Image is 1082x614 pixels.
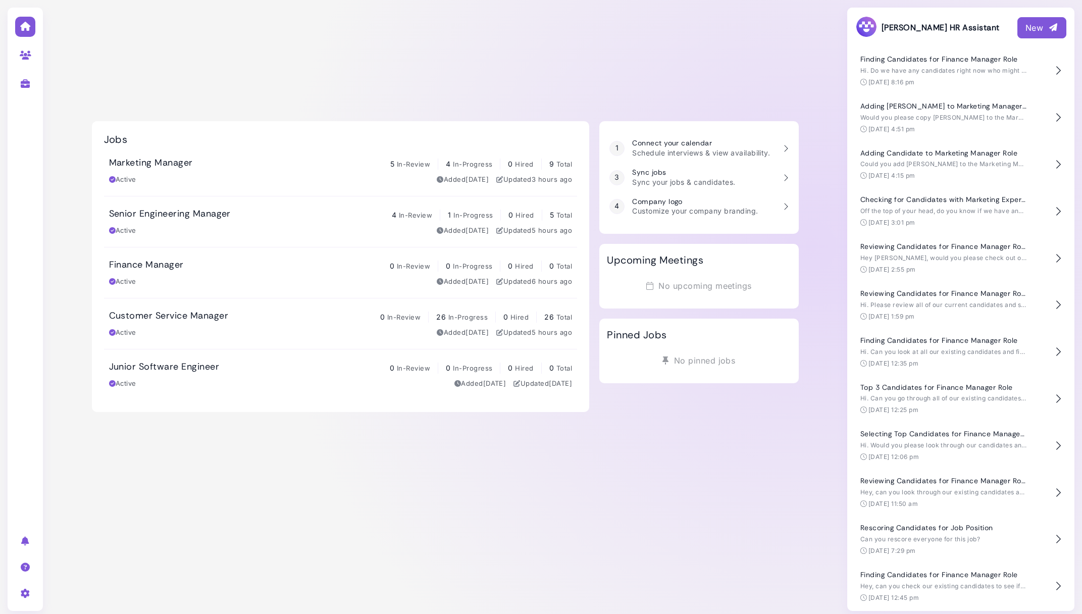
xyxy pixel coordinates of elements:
[392,211,396,219] span: 4
[868,453,919,460] time: [DATE] 12:06 pm
[609,199,625,214] div: 4
[607,351,791,370] div: No pinned jobs
[109,328,136,338] div: Active
[104,247,578,298] a: Finance Manager 0 In-Review 0 In-Progress 0 Hired 0 Total Active Added[DATE] Updated6 hours ago
[868,125,915,133] time: [DATE] 4:51 pm
[109,158,193,169] h3: Marketing Manager
[390,160,394,168] span: 5
[109,209,231,220] h3: Senior Engineering Manager
[556,313,572,321] span: Total
[860,242,1027,251] h4: Reviewing Candidates for Finance Manager Role
[1017,17,1066,38] button: New
[868,266,916,273] time: [DATE] 2:55 pm
[510,313,529,321] span: Hired
[453,262,492,270] span: In-Progress
[860,289,1027,298] h4: Reviewing Candidates for Finance Manager Role
[855,282,1066,329] button: Reviewing Candidates for Finance Manager Role Hi. Please review all of our current candidates and...
[109,311,229,322] h3: Customer Service Manager
[437,328,489,338] div: Added
[860,430,1027,438] h4: Selecting Top Candidates for Finance Manager Role
[556,160,572,168] span: Total
[868,360,918,367] time: [DATE] 12:35 pm
[607,254,703,266] h2: Upcoming Meetings
[860,55,1027,64] h4: Finding Candidates for Finance Manager Role
[436,313,446,321] span: 26
[855,94,1066,141] button: Adding [PERSON_NAME] to Marketing Manager Role Would you please copy [PERSON_NAME] to the Marketi...
[855,422,1066,469] button: Selecting Top Candidates for Finance Manager Role Hi. Would you please look through our candidate...
[448,313,488,321] span: In-Progress
[860,535,980,543] span: Can you rescore everyone for this job?
[515,160,533,168] span: Hired
[496,226,572,236] div: Updated
[508,211,513,219] span: 0
[609,170,625,185] div: 3
[556,262,572,270] span: Total
[550,211,554,219] span: 5
[390,364,394,372] span: 0
[399,211,432,219] span: In-Review
[513,379,572,389] div: Updated
[556,364,572,372] span: Total
[104,196,578,247] a: Senior Engineering Manager 4 In-Review 1 In-Progress 0 Hired 5 Total Active Added[DATE] Updated5 ...
[632,168,735,177] h3: Sync jobs
[503,313,508,321] span: 0
[446,160,450,168] span: 4
[390,262,394,270] span: 0
[855,47,1066,94] button: Finding Candidates for Finance Manager Role Hi. Do we have any candidates right now who might be ...
[860,383,1027,392] h4: Top 3 Candidates for Finance Manager Role
[466,277,489,285] time: Aug 28, 2025
[496,175,572,185] div: Updated
[515,364,533,372] span: Hired
[532,328,572,336] time: Aug 31, 2025
[549,160,554,168] span: 9
[437,175,489,185] div: Added
[508,364,512,372] span: 0
[109,226,136,236] div: Active
[855,141,1066,188] button: Adding Candidate to Marketing Manager Role Could you add [PERSON_NAME] to the Marketing Manager j...
[855,188,1066,235] button: Checking for Candidates with Marketing Experience Off the top of your head, do you know if we hav...
[868,594,919,601] time: [DATE] 12:45 pm
[532,277,572,285] time: Aug 31, 2025
[466,226,489,234] time: Aug 28, 2025
[604,134,793,163] a: 1 Connect your calendar Schedule interviews & view availability.
[855,16,999,39] h3: [PERSON_NAME] HR Assistant
[496,328,572,338] div: Updated
[1025,22,1058,34] div: New
[104,145,578,196] a: Marketing Manager 5 In-Review 4 In-Progress 0 Hired 9 Total Active Added[DATE] Updated3 hours ago
[604,163,793,192] a: 3 Sync jobs Sync your jobs & candidates.
[860,195,1027,204] h4: Checking for Candidates with Marketing Experience
[632,197,758,206] h3: Company logo
[508,160,512,168] span: 0
[855,235,1066,282] button: Reviewing Candidates for Finance Manager Role Hey [PERSON_NAME], would you please check out our e...
[544,313,554,321] span: 26
[855,469,1066,516] button: Reviewing Candidates for Finance Manager Role Hey, can you look through our existing candidates a...
[868,547,916,554] time: [DATE] 7:29 pm
[380,313,385,321] span: 0
[446,262,450,270] span: 0
[868,219,915,226] time: [DATE] 3:01 pm
[860,102,1027,111] h4: Adding [PERSON_NAME] to Marketing Manager Role
[397,364,430,372] span: In-Review
[860,571,1027,579] h4: Finding Candidates for Finance Manager Role
[104,298,578,349] a: Customer Service Manager 0 In-Review 26 In-Progress 0 Hired 26 Total Active Added[DATE] Updated5 ...
[556,211,572,219] span: Total
[104,133,128,145] h2: Jobs
[549,262,554,270] span: 0
[532,175,572,183] time: Aug 31, 2025
[437,226,489,236] div: Added
[448,211,451,219] span: 1
[109,277,136,287] div: Active
[549,364,554,372] span: 0
[855,516,1066,563] button: Rescoring Candidates for Job Position Can you rescore everyone for this job? [DATE] 7:29 pm
[609,141,625,156] div: 1
[532,226,572,234] time: Aug 31, 2025
[508,262,512,270] span: 0
[109,379,136,389] div: Active
[437,277,489,287] div: Added
[453,364,492,372] span: In-Progress
[860,524,1027,532] h4: Rescoring Candidates for Job Position
[496,277,572,287] div: Updated
[632,206,758,216] p: Customize your company branding.
[860,149,1027,158] h4: Adding Candidate to Marketing Manager Role
[607,276,791,295] div: No upcoming meetings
